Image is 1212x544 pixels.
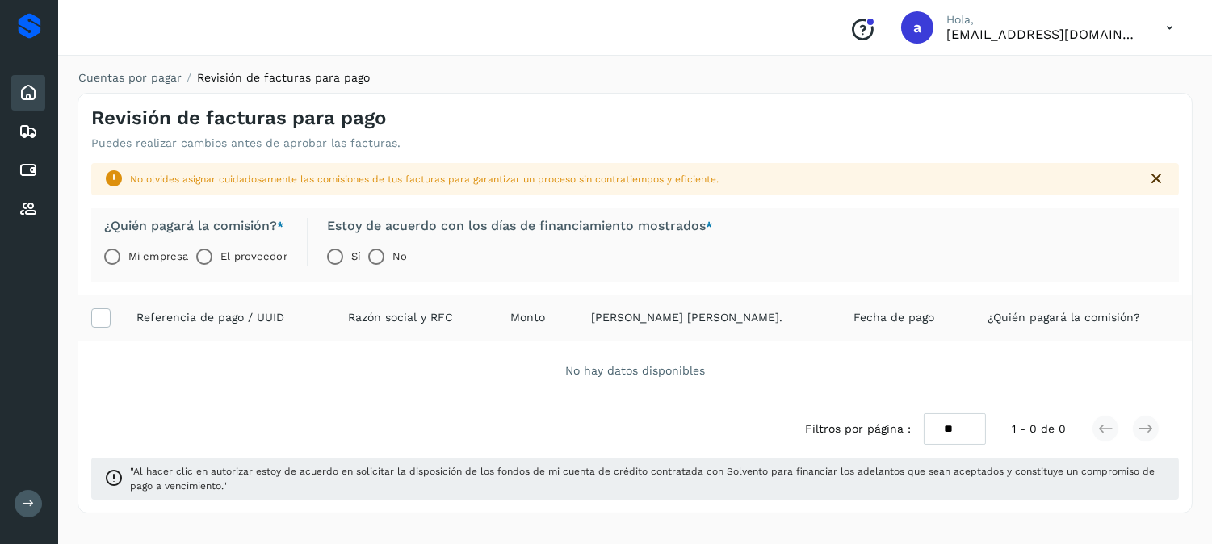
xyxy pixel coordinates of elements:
label: Mi empresa [128,241,188,273]
div: No olvides asignar cuidadosamente las comisiones de tus facturas para garantizar un proceso sin c... [130,172,1134,186]
p: Puedes realizar cambios antes de aprobar las facturas. [91,136,401,150]
span: Revisión de facturas para pago [197,71,370,84]
nav: breadcrumb [78,69,1193,86]
div: No hay datos disponibles [78,341,1192,400]
span: [PERSON_NAME] [PERSON_NAME]. [591,309,782,326]
label: ¿Quién pagará la comisión? [104,218,287,234]
div: Cuentas por pagar [11,153,45,188]
p: asesoresdiferidos@astpsa.com [946,27,1140,42]
span: Referencia de pago / UUID [136,309,284,326]
span: Razón social y RFC [348,309,453,326]
span: Fecha de pago [853,309,934,326]
label: No [392,241,407,273]
div: Proveedores [11,191,45,227]
label: Estoy de acuerdo con los días de financiamiento mostrados [327,218,712,234]
span: "Al hacer clic en autorizar estoy de acuerdo en solicitar la disposición de los fondos de mi cuen... [130,464,1166,493]
div: Embarques [11,114,45,149]
h4: Revisión de facturas para pago [91,107,386,130]
span: Monto [510,309,545,326]
a: Cuentas por pagar [78,71,182,84]
p: Hola, [946,13,1140,27]
span: ¿Quién pagará la comisión? [988,309,1140,326]
label: El proveedor [220,241,287,273]
label: Sí [351,241,360,273]
span: Filtros por página : [805,421,911,437]
span: 1 - 0 de 0 [1012,421,1066,437]
div: Inicio [11,75,45,111]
